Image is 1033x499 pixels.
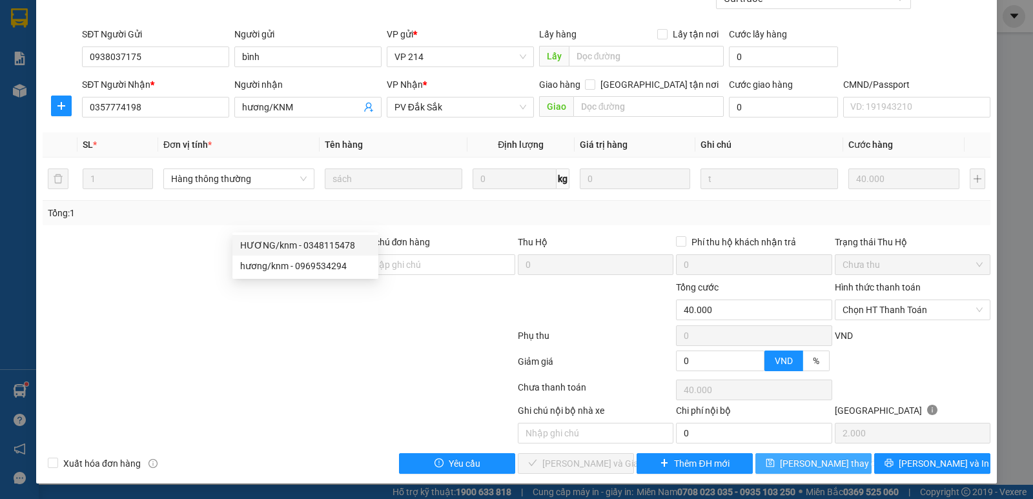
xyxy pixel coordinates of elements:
[885,458,894,469] span: printer
[518,453,634,474] button: check[PERSON_NAME] và Giao hàng
[44,90,77,97] span: PV Đắk Sắk
[729,97,838,117] input: Cước giao hàng
[240,259,371,273] div: hương/knm - 0969534294
[970,168,985,189] button: plus
[729,46,838,67] input: Cước lấy hàng
[668,27,724,41] span: Lấy tận nơi
[234,77,382,92] div: Người nhận
[843,255,983,274] span: Chưa thu
[780,456,883,471] span: [PERSON_NAME] thay đổi
[148,459,158,468] span: info-circle
[48,206,400,220] div: Tổng: 1
[573,96,724,117] input: Dọc đường
[766,458,775,469] span: save
[686,235,801,249] span: Phí thu hộ khách nhận trả
[399,453,515,474] button: exclamation-circleYêu cầu
[394,47,526,66] span: VP 214
[232,235,378,256] div: HƯƠNG/knm - 0348115478
[516,380,675,403] div: Chưa thanh toán
[755,453,872,474] button: save[PERSON_NAME] thay đổi
[874,453,990,474] button: printer[PERSON_NAME] và In
[124,48,182,58] span: DSA10250113
[52,101,71,111] span: plus
[557,168,569,189] span: kg
[729,79,793,90] label: Cước giao hàng
[676,403,832,423] div: Chi phí nội bộ
[835,282,921,292] label: Hình thức thanh toán
[843,77,990,92] div: CMND/Passport
[518,237,547,247] span: Thu Hộ
[835,331,853,341] span: VND
[695,132,843,158] th: Ghi chú
[45,77,150,87] strong: BIÊN NHẬN GỬI HÀNG HOÁ
[363,102,374,112] span: user-add
[387,79,423,90] span: VP Nhận
[51,96,72,116] button: plus
[518,423,673,443] input: Nhập ghi chú
[82,27,229,41] div: SĐT Người Gửi
[848,168,959,189] input: 0
[387,27,534,41] div: VP gửi
[813,356,819,366] span: %
[449,456,480,471] span: Yêu cầu
[83,139,93,150] span: SL
[835,235,990,249] div: Trạng thái Thu Hộ
[729,29,787,39] label: Cước lấy hàng
[34,21,105,69] strong: CÔNG TY TNHH [GEOGRAPHIC_DATA] 214 QL13 - P.26 - Q.BÌNH THẠNH - TP HCM 1900888606
[660,458,669,469] span: plus
[435,458,444,469] span: exclamation-circle
[234,27,382,41] div: Người gửi
[123,58,182,68] span: 06:29:06 [DATE]
[637,453,753,474] button: plusThêm ĐH mới
[843,300,983,320] span: Chọn HT Thanh Toán
[569,46,724,66] input: Dọc đường
[701,168,838,189] input: Ghi Chú
[99,90,119,108] span: Nơi nhận:
[13,29,30,61] img: logo
[775,356,793,366] span: VND
[130,90,150,97] span: VP 214
[580,139,628,150] span: Giá trị hàng
[360,237,431,247] label: Ghi chú đơn hàng
[82,77,229,92] div: SĐT Người Nhận
[835,403,990,423] div: [GEOGRAPHIC_DATA]
[518,403,673,423] div: Ghi chú nội bộ nhà xe
[498,139,544,150] span: Định lượng
[163,139,212,150] span: Đơn vị tính
[232,256,378,276] div: hương/knm - 0969534294
[360,254,515,275] input: Ghi chú đơn hàng
[240,238,371,252] div: HƯƠNG/knm - 0348115478
[325,168,462,189] input: VD: Bàn, Ghế
[676,282,719,292] span: Tổng cước
[539,46,569,66] span: Lấy
[674,456,729,471] span: Thêm ĐH mới
[325,139,363,150] span: Tên hàng
[516,329,675,351] div: Phụ thu
[539,96,573,117] span: Giao
[580,168,690,189] input: 0
[13,90,26,108] span: Nơi gửi:
[899,456,989,471] span: [PERSON_NAME] và In
[595,77,724,92] span: [GEOGRAPHIC_DATA] tận nơi
[394,97,526,117] span: PV Đắk Sắk
[927,405,937,415] span: info-circle
[48,168,68,189] button: delete
[848,139,893,150] span: Cước hàng
[58,456,146,471] span: Xuất hóa đơn hàng
[516,354,675,377] div: Giảm giá
[539,79,580,90] span: Giao hàng
[171,169,307,188] span: Hàng thông thường
[539,29,577,39] span: Lấy hàng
